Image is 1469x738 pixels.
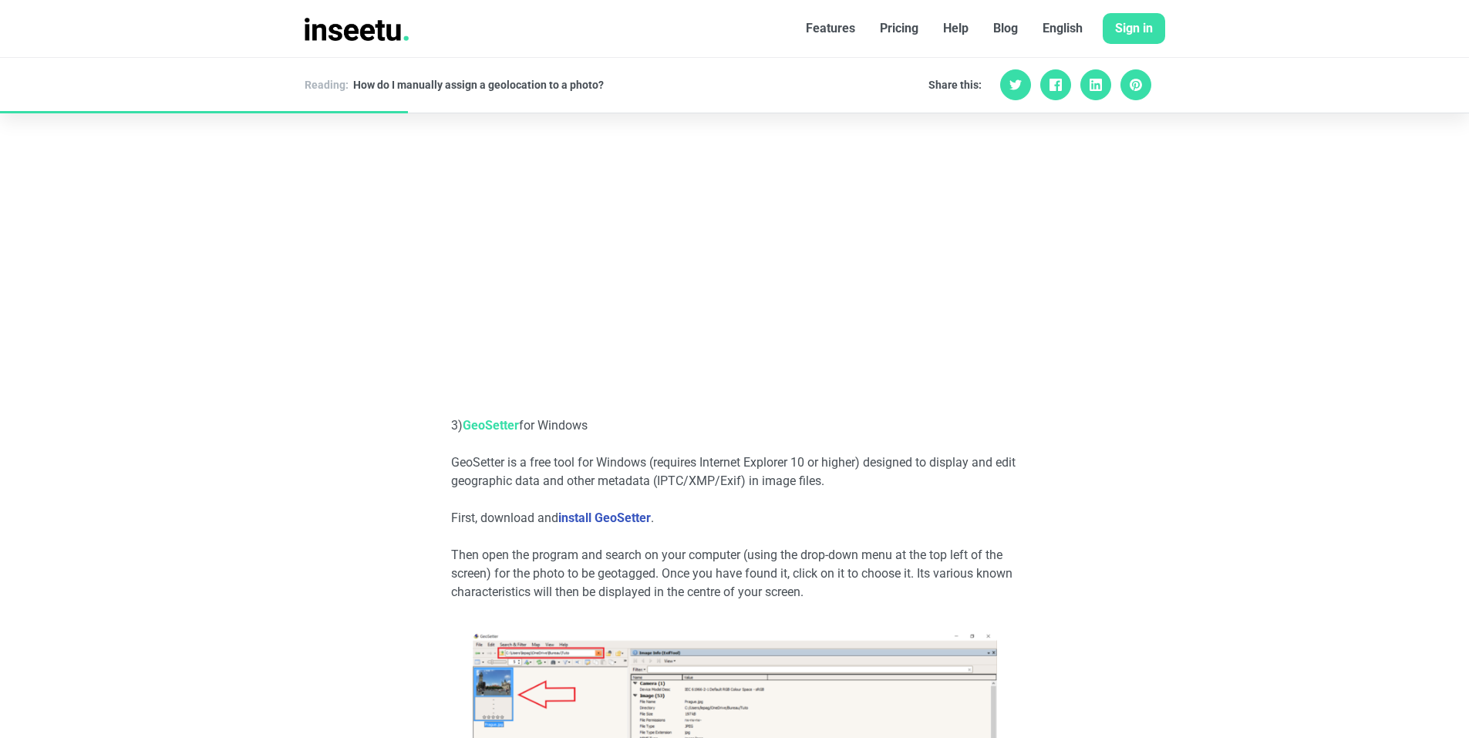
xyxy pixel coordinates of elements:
[451,546,1019,602] p: Then open the program and search on your computer (using the drop-down menu at the top left of th...
[928,77,982,93] span: Share this:
[993,21,1018,35] font: Blog
[353,77,604,93] div: How do I manually assign a geolocation to a photo?
[868,13,931,44] a: Pricing
[1030,13,1095,44] a: English
[558,511,651,525] a: install GeoSetter
[451,416,1019,435] p: 3) for Windows
[1103,13,1165,44] a: Sign in
[793,13,868,44] a: Features
[880,21,918,35] font: Pricing
[451,509,1019,527] p: First, download and .
[305,18,409,41] img: INSEETU
[931,13,981,44] a: Help
[305,77,349,93] div: Reading:
[981,13,1030,44] a: Blog
[463,418,519,433] a: GeoSetter
[451,453,1019,490] p: GeoSetter is a free tool for Windows (requires Internet Explorer 10 or higher) designed to displa...
[1115,21,1153,35] font: Sign in
[806,21,855,35] font: Features
[943,21,969,35] font: Help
